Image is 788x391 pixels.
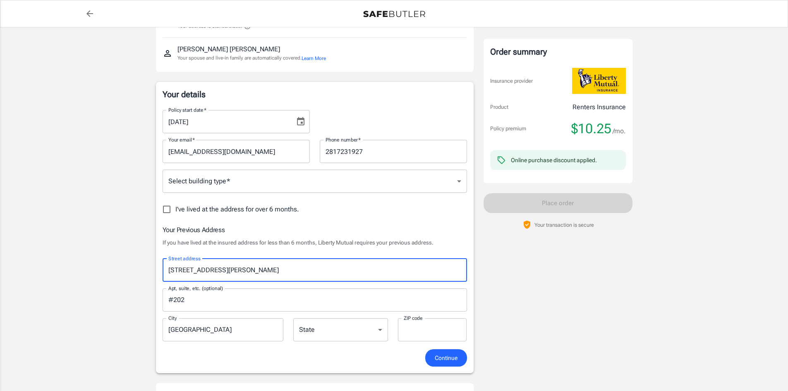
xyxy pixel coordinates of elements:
[511,156,597,164] div: Online purchase discount applied.
[163,225,467,235] h6: Your Previous Address
[425,349,467,367] button: Continue
[613,125,626,137] span: /mo.
[363,11,425,17] img: Back to quotes
[168,136,195,143] label: Your email
[326,136,361,143] label: Phone number
[320,140,467,163] input: Enter number
[81,5,98,22] a: back to quotes
[168,314,177,321] label: City
[490,77,533,85] p: Insurance provider
[168,285,223,292] label: Apt, suite, etc. (optional)
[163,110,289,133] input: MM/DD/YYYY
[490,103,508,111] p: Product
[490,125,526,133] p: Policy premium
[168,255,201,262] label: Street address
[175,204,299,214] span: I've lived at the address for over 6 months.
[404,314,423,321] label: ZIP code
[435,353,457,363] span: Continue
[302,55,326,62] button: Learn More
[168,106,206,113] label: Policy start date
[163,89,467,100] p: Your details
[163,48,172,58] svg: Insured person
[572,102,626,112] p: Renters Insurance
[490,46,626,58] div: Order summary
[177,44,280,54] p: [PERSON_NAME] [PERSON_NAME]
[163,238,467,247] p: If you have lived at the insured address for less than 6 months, Liberty Mutual requires your pre...
[177,54,326,62] p: Your spouse and live-in family are automatically covered.
[163,140,310,163] input: Enter email
[572,68,626,94] img: Liberty Mutual
[534,221,594,229] p: Your transaction is secure
[571,120,611,137] span: $10.25
[292,113,309,130] button: Choose date, selected date is Dec 19, 2025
